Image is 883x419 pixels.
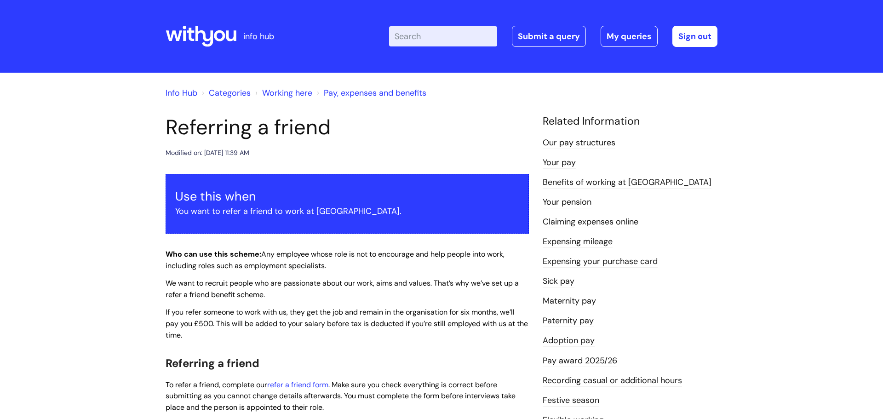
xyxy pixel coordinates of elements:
[262,87,312,98] a: Working here
[543,216,638,228] a: Claiming expenses online
[166,147,249,159] div: Modified on: [DATE] 11:39 AM
[543,335,595,347] a: Adoption pay
[543,315,594,327] a: Paternity pay
[543,157,576,169] a: Your pay
[324,87,426,98] a: Pay, expenses and benefits
[166,87,197,98] a: Info Hub
[166,356,259,370] span: Referring a friend
[543,375,682,387] a: Recording casual or additional hours
[166,307,528,340] span: If you refer someone to work with us, they get the job and remain in the organisation for six mon...
[267,380,328,390] a: refer a friend form
[543,236,613,248] a: Expensing mileage
[166,380,516,413] span: To refer a friend, complete our . Make sure you check everything is correct before submitting as ...
[166,249,261,259] strong: Who can use this scheme:
[543,196,591,208] a: Your pension
[166,115,529,140] h1: Referring a friend
[253,86,312,100] li: Working here
[543,295,596,307] a: Maternity pay
[175,204,519,218] p: You want to refer a friend to work at [GEOGRAPHIC_DATA].
[389,26,497,46] input: Search
[543,355,617,367] a: Pay award 2025/26
[543,137,615,149] a: Our pay structures
[315,86,426,100] li: Pay, expenses and benefits
[543,395,599,407] a: Festive season
[543,115,717,128] h4: Related Information
[389,26,717,47] div: | -
[543,177,711,189] a: Benefits of working at [GEOGRAPHIC_DATA]
[243,29,274,44] p: info hub
[166,249,505,270] span: Any employee whose role is not to encourage and help people into work, including roles such as em...
[672,26,717,47] a: Sign out
[166,278,519,299] span: We want to recruit people who are passionate about our work, aims and values. That’s why we’ve se...
[512,26,586,47] a: Submit a query
[543,256,658,268] a: Expensing your purchase card
[200,86,251,100] li: Solution home
[175,189,519,204] h3: Use this when
[209,87,251,98] a: Categories
[601,26,658,47] a: My queries
[543,276,574,287] a: Sick pay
